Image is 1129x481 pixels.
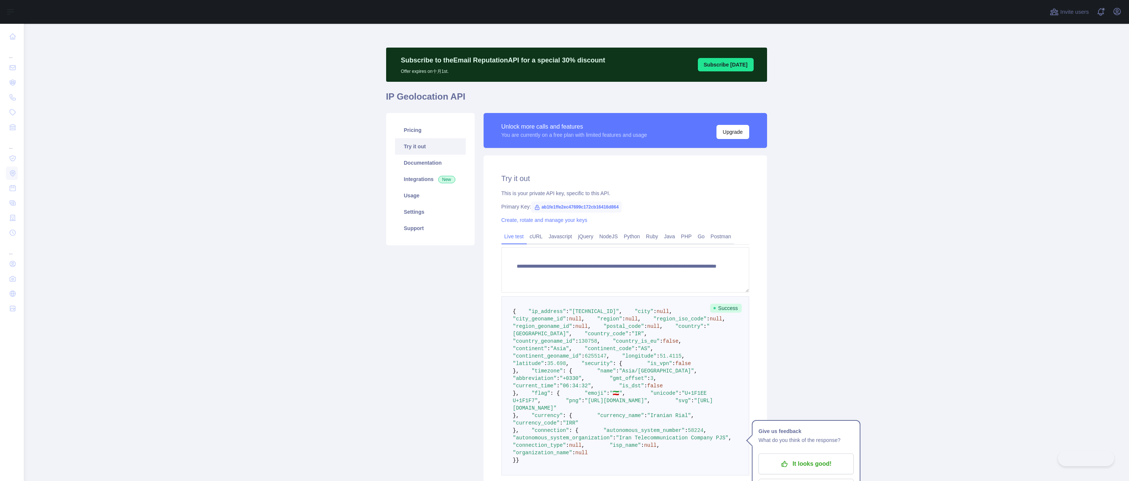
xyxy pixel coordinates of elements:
span: : [672,361,675,367]
span: , [691,413,694,419]
span: , [679,338,681,344]
span: "unicode" [650,390,679,396]
span: : [557,375,559,381]
span: "06:34:32" [560,383,591,389]
span: : [613,435,616,441]
span: "connection_type" [513,442,566,448]
span: "autonomous_system_number" [603,427,684,433]
span: false [675,361,691,367]
div: ... [6,241,18,256]
span: }, [513,368,519,374]
span: "region" [597,316,622,322]
a: jQuery [575,230,596,242]
span: : [575,338,578,344]
span: { [513,309,516,314]
a: NodeJS [596,230,621,242]
span: , [597,338,600,344]
span: } [516,457,519,463]
span: "🇮🇷" [610,390,622,396]
span: , [722,316,725,322]
span: , [728,435,731,441]
span: : { [569,427,578,433]
span: "[TECHNICAL_ID]" [569,309,619,314]
span: : [706,316,709,322]
span: , [647,398,650,404]
span: , [622,390,625,396]
span: 3 [650,375,653,381]
span: , [581,442,584,448]
a: Usage [395,187,466,204]
div: This is your private API key, specific to this API. [501,190,749,197]
span: "Asia" [550,346,569,352]
span: : [660,338,663,344]
span: : [635,346,638,352]
span: "+0330" [560,375,582,381]
span: "name" [597,368,616,374]
span: , [569,346,572,352]
span: "isp_name" [610,442,641,448]
span: null [575,323,588,329]
span: "emoji" [585,390,607,396]
span: : { [563,413,572,419]
span: "is_dst" [619,383,644,389]
span: "country_code" [585,331,629,337]
span: , [694,368,697,374]
a: Support [395,220,466,236]
span: : [547,346,550,352]
span: : [566,442,569,448]
span: : [644,413,647,419]
div: Primary Key: [501,203,749,210]
span: : [685,427,688,433]
span: : [703,323,706,329]
span: false [663,338,679,344]
a: Documentation [395,155,466,171]
span: : [560,420,563,426]
span: : [644,323,647,329]
span: null [710,316,722,322]
a: Pricing [395,122,466,138]
span: 130758 [578,338,597,344]
span: "currency" [532,413,563,419]
span: , [650,346,653,352]
a: Go [695,230,708,242]
span: "continent" [513,346,547,352]
span: : [657,353,660,359]
button: Upgrade [716,125,749,139]
span: null [569,442,582,448]
button: Subscribe [DATE] [698,58,754,71]
span: : [557,383,559,389]
a: PHP [678,230,695,242]
span: "longitude" [622,353,657,359]
span: "AS" [638,346,651,352]
span: , [591,383,594,389]
span: "timezone" [532,368,563,374]
span: : [654,309,657,314]
span: "gmt_offset" [610,375,647,381]
button: It looks good! [758,453,854,474]
span: : { [550,390,559,396]
h1: IP Geolocation API [386,91,767,109]
span: : { [613,361,622,367]
span: , [619,309,622,314]
span: "[URL][DOMAIN_NAME]" [585,398,647,404]
a: Create, rotate and manage your keys [501,217,587,223]
span: : [581,353,584,359]
h1: Give us feedback [758,427,854,436]
span: , [581,316,584,322]
span: "currency_code" [513,420,560,426]
span: "security" [581,361,613,367]
span: : [644,383,647,389]
span: null [569,316,582,322]
div: You are currently on a free plan with limited features and usage [501,131,647,139]
a: Python [621,230,643,242]
span: , [569,331,572,337]
span: Success [710,304,742,313]
p: Subscribe to the Email Reputation API for a special 30 % discount [401,55,605,65]
span: "current_time" [513,383,557,389]
span: "flag" [532,390,550,396]
span: }, [513,427,519,433]
span: : [647,375,650,381]
a: Live test [501,230,527,242]
span: 51.4115 [660,353,681,359]
span: : [622,316,625,322]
